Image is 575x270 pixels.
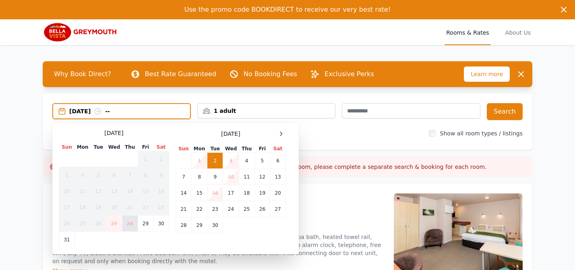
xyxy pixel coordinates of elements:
[138,216,153,232] td: 29
[487,103,523,120] button: Search
[176,169,192,185] td: 7
[192,217,207,233] td: 29
[75,216,91,232] td: 25
[138,151,153,167] td: 1
[153,183,169,199] td: 16
[176,201,192,217] td: 21
[176,185,192,201] td: 14
[176,217,192,233] td: 28
[223,145,239,153] th: Wed
[270,185,286,201] td: 20
[184,6,391,13] span: Use the promo code BOOKDIRECT to receive our very best rate!
[153,151,169,167] td: 2
[254,201,270,217] td: 26
[91,143,106,151] th: Tue
[153,143,169,151] th: Sat
[122,167,138,183] td: 7
[192,145,207,153] th: Mon
[91,199,106,216] td: 19
[270,153,286,169] td: 6
[43,23,120,42] img: Bella Vista Greymouth
[106,216,122,232] td: 27
[221,130,240,138] span: [DATE]
[192,201,207,217] td: 22
[254,145,270,153] th: Fri
[192,185,207,201] td: 15
[223,201,239,217] td: 24
[504,19,532,45] a: About Us
[69,107,190,115] div: [DATE] --
[48,66,118,82] span: Why Book Direct?
[270,145,286,153] th: Sat
[239,185,254,201] td: 18
[138,167,153,183] td: 8
[59,167,75,183] td: 3
[464,66,510,82] span: Learn more
[254,169,270,185] td: 12
[153,216,169,232] td: 30
[239,145,254,153] th: Thu
[325,69,374,79] p: Exclusive Perks
[239,169,254,185] td: 11
[106,167,122,183] td: 6
[145,69,216,79] p: Best Rate Guaranteed
[91,167,106,183] td: 5
[239,153,254,169] td: 4
[59,143,75,151] th: Sun
[207,201,223,217] td: 23
[270,169,286,185] td: 13
[138,183,153,199] td: 15
[445,19,490,45] a: Rooms & Rates
[138,143,153,151] th: Fri
[59,183,75,199] td: 10
[223,169,239,185] td: 10
[176,145,192,153] th: Sun
[223,185,239,201] td: 17
[239,201,254,217] td: 25
[91,216,106,232] td: 26
[244,69,297,79] p: No Booking Fees
[106,183,122,199] td: 13
[138,199,153,216] td: 22
[75,143,91,151] th: Mon
[207,185,223,201] td: 16
[75,167,91,183] td: 4
[270,201,286,217] td: 27
[122,216,138,232] td: 28
[207,217,223,233] td: 30
[223,153,239,169] td: 3
[153,199,169,216] td: 23
[254,185,270,201] td: 19
[254,153,270,169] td: 5
[106,199,122,216] td: 20
[192,153,207,169] td: 1
[153,167,169,183] td: 9
[59,199,75,216] td: 17
[440,130,523,137] label: Show all room types / listings
[198,107,335,115] div: 1 adult
[122,183,138,199] td: 14
[122,143,138,151] th: Thu
[207,169,223,185] td: 9
[106,143,122,151] th: Wed
[75,183,91,199] td: 11
[104,129,123,137] span: [DATE]
[75,199,91,216] td: 18
[59,232,75,248] td: 31
[207,153,223,169] td: 2
[91,183,106,199] td: 12
[207,145,223,153] th: Tue
[192,169,207,185] td: 8
[59,216,75,232] td: 24
[122,199,138,216] td: 21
